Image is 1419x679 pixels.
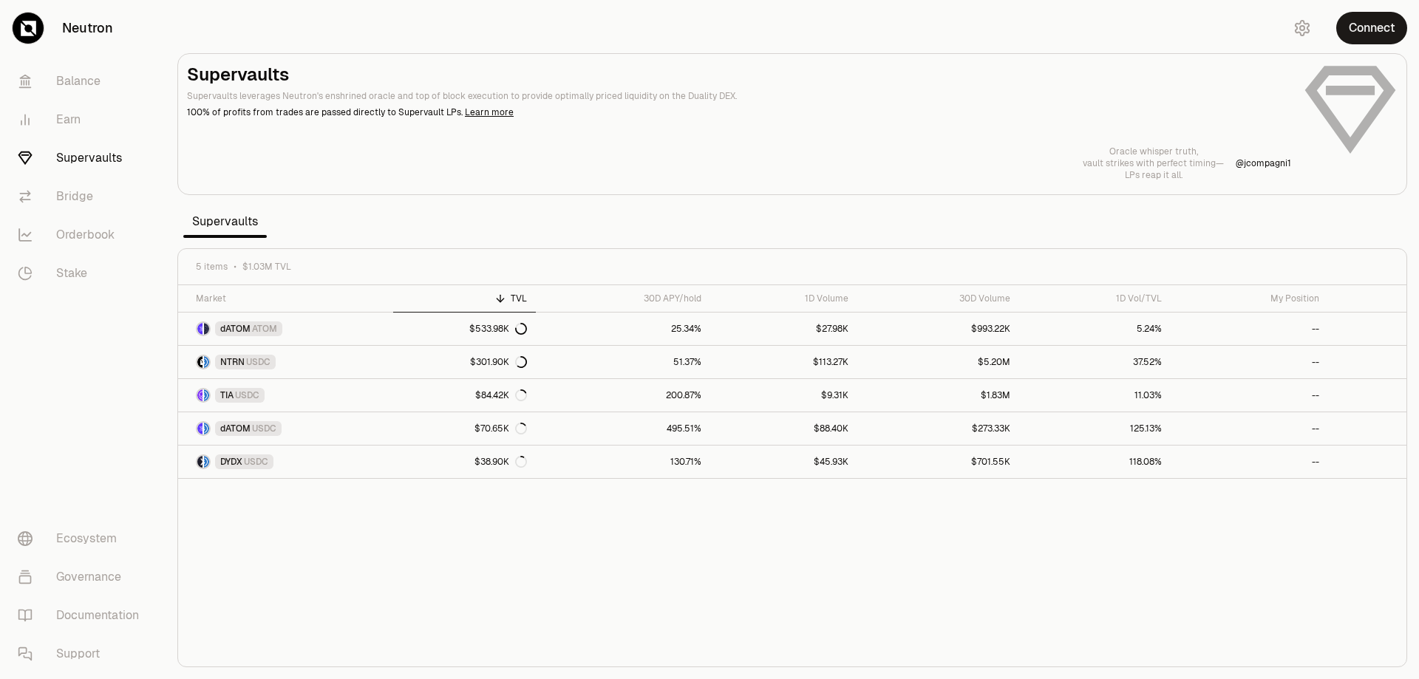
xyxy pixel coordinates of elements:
a: DYDX LogoUSDC LogoDYDXUSDC [178,446,393,478]
a: 125.13% [1019,412,1171,445]
span: USDC [246,356,270,368]
a: 495.51% [536,412,710,445]
div: TVL [402,293,528,304]
span: DYDX [220,456,242,468]
span: Supervaults [183,207,267,236]
span: $1.03M TVL [242,261,291,273]
span: dATOM [220,323,251,335]
div: Market [196,293,384,304]
img: NTRN Logo [197,356,203,368]
img: dATOM Logo [197,323,203,335]
span: NTRN [220,356,245,368]
a: $27.98K [710,313,857,345]
a: -- [1171,379,1328,412]
img: dATOM Logo [197,423,203,434]
a: $5.20M [857,346,1018,378]
a: -- [1171,313,1328,345]
a: 118.08% [1019,446,1171,478]
img: TIA Logo [197,389,203,401]
a: $273.33K [857,412,1018,445]
p: vault strikes with perfect timing— [1083,157,1224,169]
img: USDC Logo [204,423,209,434]
p: LPs reap it all. [1083,169,1224,181]
a: Supervaults [6,139,160,177]
a: 25.34% [536,313,710,345]
div: $301.90K [470,356,527,368]
span: 5 items [196,261,228,273]
a: Ecosystem [6,519,160,558]
p: @ jcompagni1 [1236,157,1291,169]
a: Learn more [465,106,514,118]
a: -- [1171,346,1328,378]
a: $533.98K [393,313,537,345]
a: -- [1171,446,1328,478]
div: My Position [1180,293,1319,304]
img: USDC Logo [204,356,209,368]
a: Oracle whisper truth,vault strikes with perfect timing—LPs reap it all. [1083,146,1224,181]
a: $301.90K [393,346,537,378]
a: Stake [6,254,160,293]
button: Connect [1336,12,1407,44]
a: $113.27K [710,346,857,378]
div: $38.90K [474,456,527,468]
span: dATOM [220,423,251,434]
a: $45.93K [710,446,857,478]
a: Bridge [6,177,160,216]
a: $9.31K [710,379,857,412]
a: 5.24% [1019,313,1171,345]
span: TIA [220,389,234,401]
a: $1.83M [857,379,1018,412]
a: Governance [6,558,160,596]
a: $70.65K [393,412,537,445]
a: $38.90K [393,446,537,478]
a: TIA LogoUSDC LogoTIAUSDC [178,379,393,412]
h2: Supervaults [187,63,1291,86]
div: 1D Volume [719,293,848,304]
div: 1D Vol/TVL [1028,293,1162,304]
a: dATOM LogoUSDC LogodATOMUSDC [178,412,393,445]
p: Oracle whisper truth, [1083,146,1224,157]
span: ATOM [252,323,277,335]
img: USDC Logo [204,456,209,468]
span: USDC [235,389,259,401]
a: Support [6,635,160,673]
p: Supervaults leverages Neutron's enshrined oracle and top of block execution to provide optimally ... [187,89,1291,103]
a: $88.40K [710,412,857,445]
a: 200.87% [536,379,710,412]
div: 30D Volume [866,293,1010,304]
img: ATOM Logo [204,323,209,335]
a: $701.55K [857,446,1018,478]
a: 37.52% [1019,346,1171,378]
a: Balance [6,62,160,100]
a: $993.22K [857,313,1018,345]
p: 100% of profits from trades are passed directly to Supervault LPs. [187,106,1291,119]
a: -- [1171,412,1328,445]
img: USDC Logo [204,389,209,401]
a: @jcompagni1 [1236,157,1291,169]
div: $533.98K [469,323,527,335]
div: 30D APY/hold [545,293,701,304]
a: $84.42K [393,379,537,412]
span: USDC [244,456,268,468]
a: 130.71% [536,446,710,478]
a: Orderbook [6,216,160,254]
div: $84.42K [475,389,527,401]
div: $70.65K [474,423,527,434]
a: NTRN LogoUSDC LogoNTRNUSDC [178,346,393,378]
a: Documentation [6,596,160,635]
a: Earn [6,100,160,139]
span: USDC [252,423,276,434]
a: 51.37% [536,346,710,378]
a: dATOM LogoATOM LogodATOMATOM [178,313,393,345]
img: DYDX Logo [197,456,203,468]
a: 11.03% [1019,379,1171,412]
